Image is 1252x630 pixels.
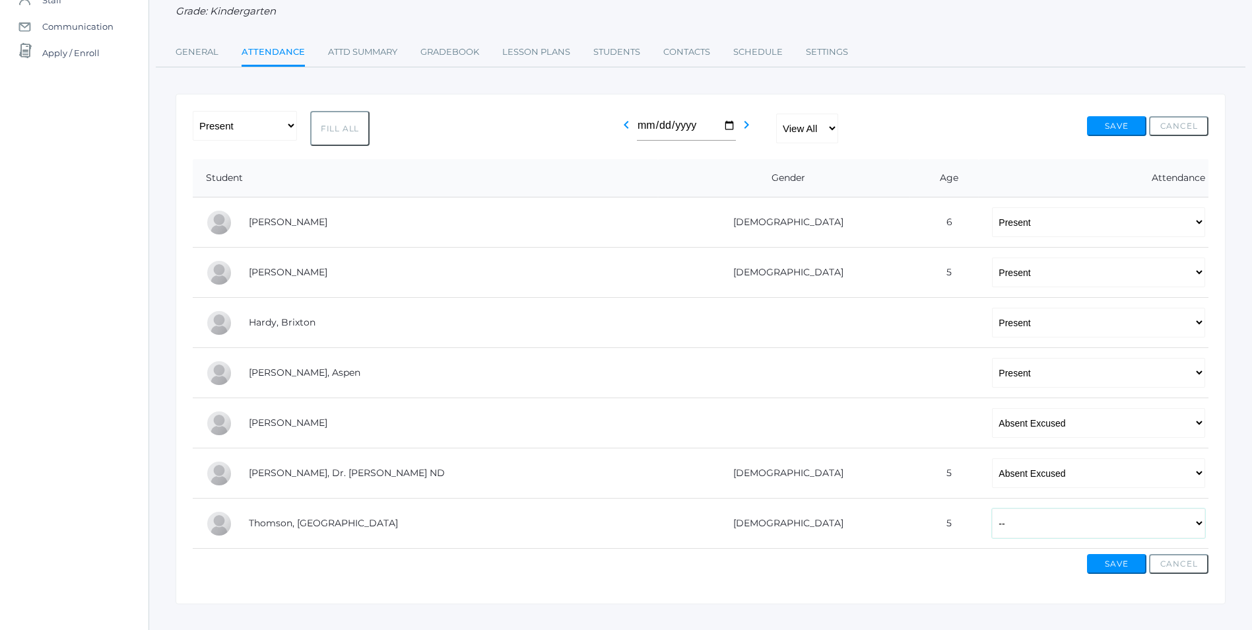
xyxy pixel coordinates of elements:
[663,39,710,65] a: Contacts
[909,448,979,499] td: 5
[206,209,232,236] div: Abby Backstrom
[658,248,909,298] td: [DEMOGRAPHIC_DATA]
[658,197,909,248] td: [DEMOGRAPHIC_DATA]
[206,260,232,286] div: Nolan Gagen
[618,123,634,135] a: chevron_left
[242,39,305,67] a: Attendance
[979,159,1208,197] th: Attendance
[249,517,398,529] a: Thomson, [GEOGRAPHIC_DATA]
[420,39,479,65] a: Gradebook
[909,159,979,197] th: Age
[249,316,315,328] a: Hardy, Brixton
[1149,116,1208,136] button: Cancel
[249,417,327,429] a: [PERSON_NAME]
[1149,554,1208,574] button: Cancel
[909,197,979,248] td: 6
[328,39,397,65] a: Attd Summary
[909,248,979,298] td: 5
[733,39,783,65] a: Schedule
[806,39,848,65] a: Settings
[1087,554,1146,574] button: Save
[1087,116,1146,136] button: Save
[249,367,360,378] a: [PERSON_NAME], Aspen
[206,410,232,437] div: Nico Hurley
[310,111,370,146] button: Fill All
[206,460,232,487] div: Dr. Michael Lehman ND Lehman
[206,310,232,336] div: Brixton Hardy
[739,123,754,135] a: chevron_right
[206,360,232,386] div: Aspen Hemingway
[909,499,979,549] td: 5
[593,39,640,65] a: Students
[249,216,327,228] a: [PERSON_NAME]
[176,4,1226,19] div: Grade: Kindergarten
[249,467,445,479] a: [PERSON_NAME], Dr. [PERSON_NAME] ND
[658,448,909,499] td: [DEMOGRAPHIC_DATA]
[206,510,232,537] div: Everest Thomson
[618,117,634,133] i: chevron_left
[658,159,909,197] th: Gender
[658,499,909,549] td: [DEMOGRAPHIC_DATA]
[176,39,218,65] a: General
[249,266,327,278] a: [PERSON_NAME]
[193,159,658,197] th: Student
[739,117,754,133] i: chevron_right
[42,40,100,66] span: Apply / Enroll
[42,13,114,40] span: Communication
[502,39,570,65] a: Lesson Plans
